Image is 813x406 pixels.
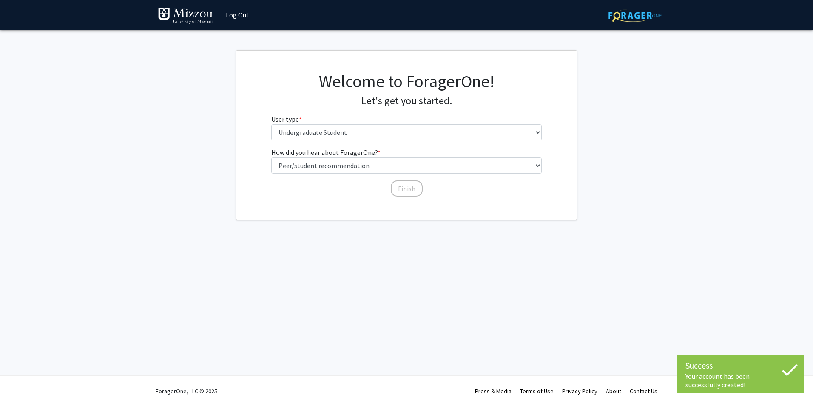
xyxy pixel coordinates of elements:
[685,359,796,372] div: Success
[158,7,213,24] img: University of Missouri Logo
[271,71,542,91] h1: Welcome to ForagerOne!
[6,368,36,400] iframe: Chat
[608,9,662,22] img: ForagerOne Logo
[271,95,542,107] h4: Let's get you started.
[562,387,597,395] a: Privacy Policy
[271,114,301,124] label: User type
[685,372,796,389] div: Your account has been successfully created!
[156,376,217,406] div: ForagerOne, LLC © 2025
[391,180,423,197] button: Finish
[606,387,621,395] a: About
[630,387,657,395] a: Contact Us
[520,387,554,395] a: Terms of Use
[475,387,512,395] a: Press & Media
[271,147,381,157] label: How did you hear about ForagerOne?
